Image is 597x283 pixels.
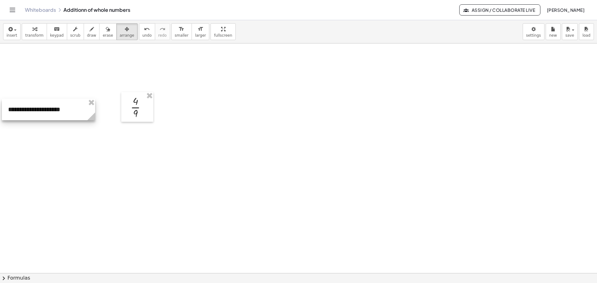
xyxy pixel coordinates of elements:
span: draw [87,33,96,38]
button: Assign / Collaborate Live [459,4,540,16]
button: format_sizesmaller [171,23,192,40]
button: save [562,23,578,40]
button: insert [3,23,21,40]
button: scrub [67,23,84,40]
button: draw [84,23,100,40]
button: erase [99,23,116,40]
a: Whiteboards [25,7,56,13]
button: redoredo [155,23,170,40]
i: format_size [178,25,184,33]
span: redo [158,33,167,38]
i: keyboard [54,25,60,33]
i: undo [144,25,150,33]
i: format_size [197,25,203,33]
button: Toggle navigation [7,5,17,15]
button: transform [22,23,47,40]
button: undoundo [139,23,155,40]
span: erase [103,33,113,38]
button: keyboardkeypad [47,23,67,40]
span: scrub [70,33,81,38]
span: keypad [50,33,64,38]
span: Assign / Collaborate Live [465,7,535,13]
span: arrange [120,33,134,38]
button: new [546,23,561,40]
span: smaller [175,33,188,38]
button: [PERSON_NAME] [542,4,590,16]
span: [PERSON_NAME] [547,7,585,13]
span: larger [195,33,206,38]
span: new [549,33,557,38]
button: format_sizelarger [192,23,209,40]
button: load [579,23,594,40]
span: undo [142,33,152,38]
span: load [582,33,590,38]
i: redo [160,25,165,33]
span: settings [526,33,541,38]
button: settings [523,23,544,40]
span: insert [7,33,17,38]
button: arrange [116,23,138,40]
span: fullscreen [214,33,232,38]
span: transform [25,33,44,38]
span: save [565,33,574,38]
button: fullscreen [211,23,235,40]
